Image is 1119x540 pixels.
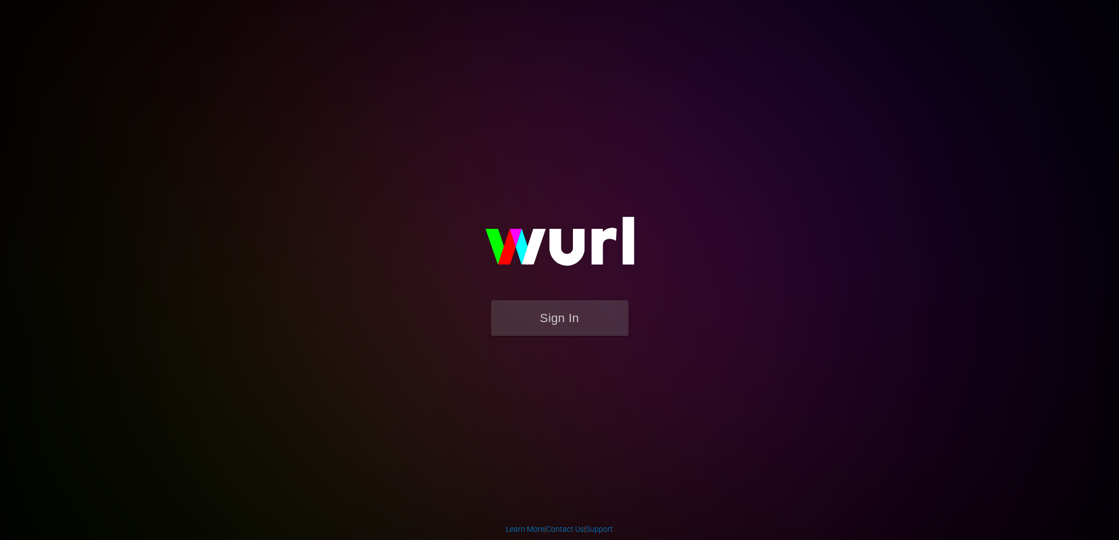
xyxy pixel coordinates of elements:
div: | | [506,524,613,535]
a: Learn More [506,525,544,533]
a: Contact Us [546,525,584,533]
img: wurl-logo-on-black-223613ac3d8ba8fe6dc639794a292ebdb59501304c7dfd60c99c58986ef67473.svg [450,193,670,300]
a: Support [586,525,613,533]
button: Sign In [491,300,628,336]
